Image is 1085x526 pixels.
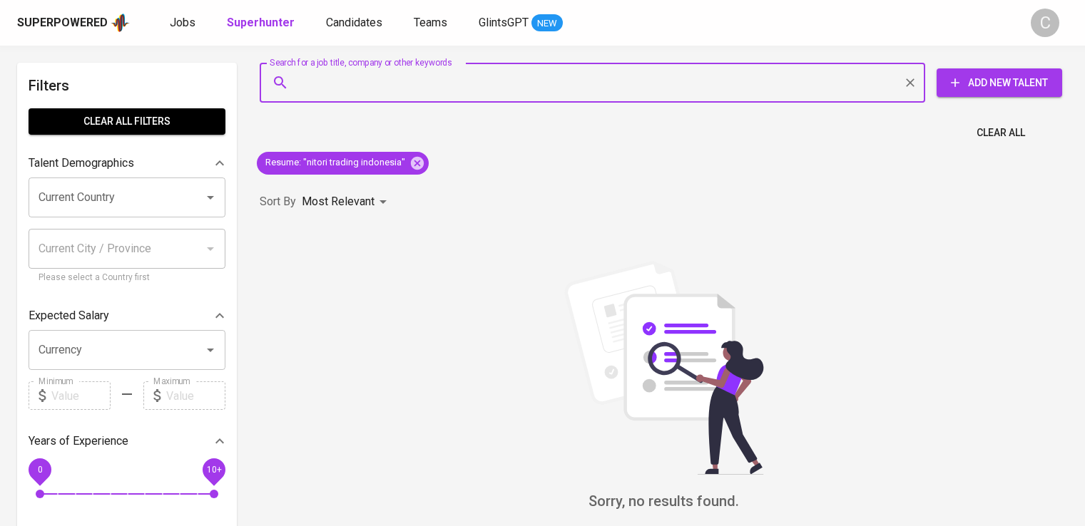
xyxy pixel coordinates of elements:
[17,12,130,33] a: Superpoweredapp logo
[37,465,42,475] span: 0
[29,108,225,135] button: Clear All filters
[479,14,563,32] a: GlintsGPT NEW
[227,16,295,29] b: Superhunter
[39,271,215,285] p: Please select a Country first
[937,68,1062,97] button: Add New Talent
[29,433,128,450] p: Years of Experience
[29,149,225,177] div: Talent Demographics
[29,307,109,324] p: Expected Salary
[557,261,771,475] img: file_searching.svg
[51,381,111,410] input: Value
[29,301,225,330] div: Expected Salary
[200,187,220,207] button: Open
[206,465,221,475] span: 10+
[977,124,1025,142] span: Clear All
[170,14,198,32] a: Jobs
[257,152,429,175] div: Resume: "nitori trading indonesia"
[170,16,195,29] span: Jobs
[260,490,1068,512] h6: Sorry, no results found.
[326,14,385,32] a: Candidates
[900,73,920,93] button: Clear
[414,16,447,29] span: Teams
[40,113,214,130] span: Clear All filters
[227,14,297,32] a: Superhunter
[1031,9,1059,37] div: C
[257,156,414,170] span: Resume : "nitori trading indonesia"
[166,381,225,410] input: Value
[111,12,130,33] img: app logo
[479,16,529,29] span: GlintsGPT
[302,189,392,215] div: Most Relevant
[948,74,1051,92] span: Add New Talent
[29,155,134,172] p: Talent Demographics
[971,120,1031,146] button: Clear All
[302,193,375,210] p: Most Relevant
[326,16,382,29] span: Candidates
[531,16,563,31] span: NEW
[414,14,450,32] a: Teams
[17,15,108,31] div: Superpowered
[200,340,220,360] button: Open
[29,427,225,455] div: Years of Experience
[29,74,225,97] h6: Filters
[260,193,296,210] p: Sort By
